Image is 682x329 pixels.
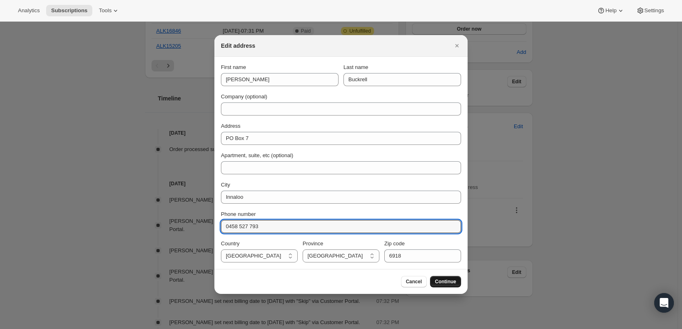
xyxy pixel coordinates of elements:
[221,240,240,247] span: Country
[221,182,230,188] span: City
[13,5,45,16] button: Analytics
[401,276,427,287] button: Cancel
[430,276,461,287] button: Continue
[435,278,456,285] span: Continue
[46,5,92,16] button: Subscriptions
[221,64,246,70] span: First name
[51,7,87,14] span: Subscriptions
[221,123,241,129] span: Address
[631,5,669,16] button: Settings
[451,40,463,51] button: Close
[592,5,629,16] button: Help
[303,240,323,247] span: Province
[343,64,368,70] span: Last name
[654,293,674,313] div: Open Intercom Messenger
[99,7,111,14] span: Tools
[605,7,616,14] span: Help
[406,278,422,285] span: Cancel
[384,240,405,247] span: Zip code
[221,152,293,158] span: Apartment, suite, etc (optional)
[221,93,267,100] span: Company (optional)
[221,211,256,217] span: Phone number
[644,7,664,14] span: Settings
[18,7,40,14] span: Analytics
[221,42,255,50] h2: Edit address
[94,5,125,16] button: Tools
